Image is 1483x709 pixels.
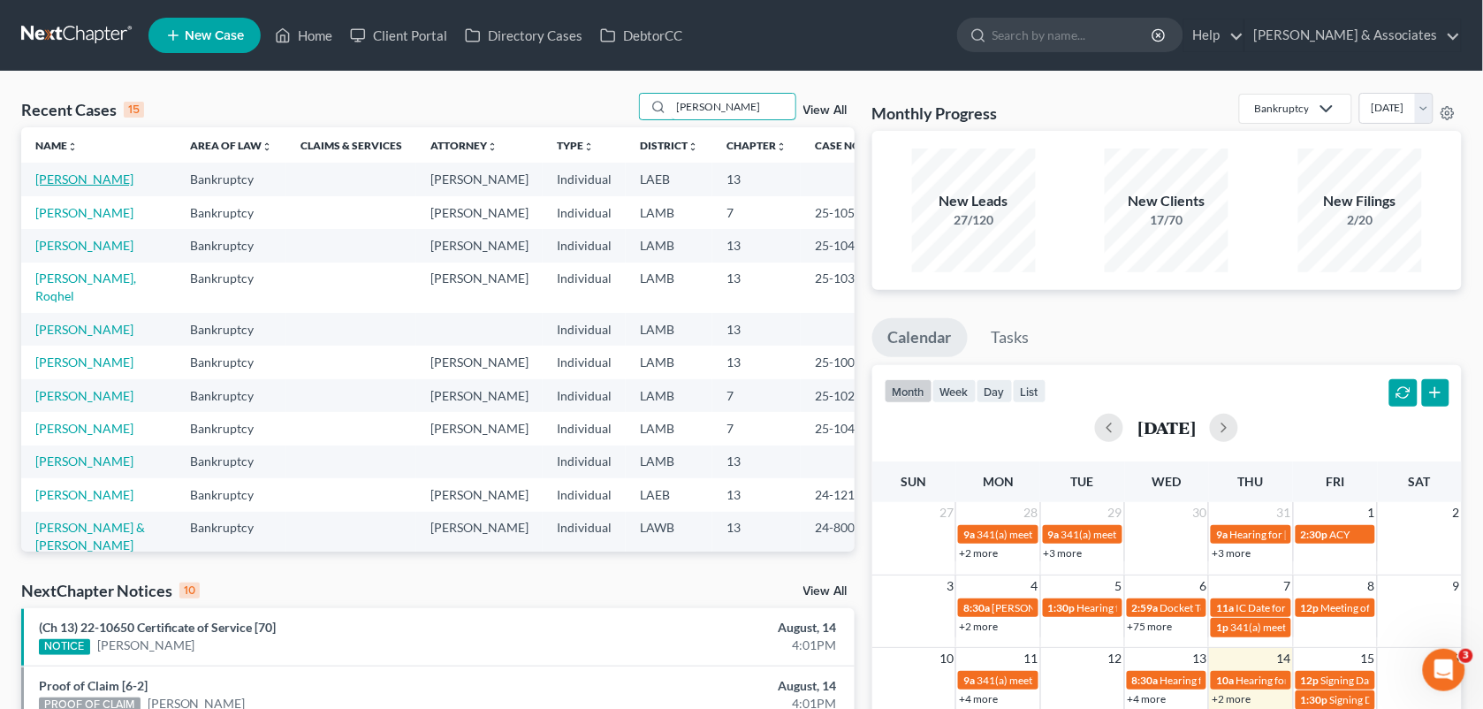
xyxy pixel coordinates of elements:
[176,263,286,313] td: Bankruptcy
[1254,101,1309,116] div: Bankruptcy
[1366,576,1377,597] span: 8
[1128,692,1167,705] a: +4 more
[286,127,416,163] th: Claims & Services
[976,318,1046,357] a: Tasks
[97,637,195,654] a: [PERSON_NAME]
[885,379,932,403] button: month
[416,512,543,562] td: [PERSON_NAME]
[712,163,801,195] td: 13
[640,139,698,152] a: Districtunfold_more
[1071,474,1094,489] span: Tue
[712,512,801,562] td: 13
[1451,502,1462,523] span: 2
[1212,546,1251,560] a: +3 more
[176,229,286,262] td: Bankruptcy
[1044,546,1083,560] a: +3 more
[712,313,801,346] td: 13
[1030,576,1040,597] span: 4
[543,446,626,478] td: Individual
[176,412,286,445] td: Bankruptcy
[626,313,712,346] td: LAMB
[959,546,998,560] a: +2 more
[176,163,286,195] td: Bankruptcy
[543,512,626,562] td: Individual
[1114,576,1124,597] span: 5
[582,637,836,654] div: 4:01PM
[341,19,456,51] a: Client Portal
[430,139,498,152] a: Attorneyunfold_more
[1298,211,1422,229] div: 2/20
[1105,211,1228,229] div: 17/70
[626,379,712,412] td: LAMB
[1160,674,1392,687] span: Hearing for [PERSON_NAME] & [PERSON_NAME]
[416,346,543,378] td: [PERSON_NAME]
[35,322,133,337] a: [PERSON_NAME]
[416,412,543,445] td: [PERSON_NAME]
[176,478,286,511] td: Bankruptcy
[803,104,848,117] a: View All
[801,412,886,445] td: 25-10432
[21,580,200,601] div: NextChapter Notices
[983,474,1014,489] span: Mon
[801,379,886,412] td: 25-10218
[872,318,968,357] a: Calendar
[992,19,1154,51] input: Search by name...
[1137,418,1196,437] h2: [DATE]
[1216,601,1234,614] span: 11a
[938,648,955,669] span: 10
[945,576,955,597] span: 3
[1048,528,1060,541] span: 9a
[801,346,886,378] td: 25-10071
[543,478,626,511] td: Individual
[1152,474,1182,489] span: Wed
[557,139,594,152] a: Typeunfold_more
[1230,621,1401,634] span: 341(a) meeting for [PERSON_NAME]
[591,19,691,51] a: DebtorCC
[35,139,78,152] a: Nameunfold_more
[1048,601,1076,614] span: 1:30p
[416,196,543,229] td: [PERSON_NAME]
[416,229,543,262] td: [PERSON_NAME]
[1105,191,1228,211] div: New Clients
[543,346,626,378] td: Individual
[543,412,626,445] td: Individual
[39,678,148,693] a: Proof of Claim [6-2]
[1321,674,1479,687] span: Signing Date for [PERSON_NAME]
[176,313,286,346] td: Bankruptcy
[176,446,286,478] td: Bankruptcy
[1013,379,1046,403] button: list
[456,19,591,51] a: Directory Cases
[626,412,712,445] td: LAMB
[176,379,286,412] td: Bankruptcy
[801,263,886,313] td: 25-10307
[1132,674,1159,687] span: 8:30a
[1160,601,1412,614] span: Docket Text: for [PERSON_NAME] & [PERSON_NAME]
[1359,648,1377,669] span: 15
[963,528,975,541] span: 9a
[416,478,543,511] td: [PERSON_NAME]
[1238,474,1264,489] span: Thu
[963,674,975,687] span: 9a
[1409,474,1431,489] span: Sat
[35,421,133,436] a: [PERSON_NAME]
[932,379,977,403] button: week
[1216,528,1228,541] span: 9a
[801,478,886,511] td: 24-12152
[712,229,801,262] td: 13
[626,346,712,378] td: LAMB
[1298,191,1422,211] div: New Filings
[1423,649,1465,691] iframe: Intercom live chat
[416,163,543,195] td: [PERSON_NAME]
[872,103,998,124] h3: Monthly Progress
[963,601,990,614] span: 8:30a
[67,141,78,152] i: unfold_more
[712,446,801,478] td: 13
[35,354,133,370] a: [PERSON_NAME]
[1451,576,1462,597] span: 9
[712,196,801,229] td: 7
[1198,576,1208,597] span: 6
[626,446,712,478] td: LAMB
[1212,692,1251,705] a: +2 more
[1023,648,1040,669] span: 11
[626,196,712,229] td: LAMB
